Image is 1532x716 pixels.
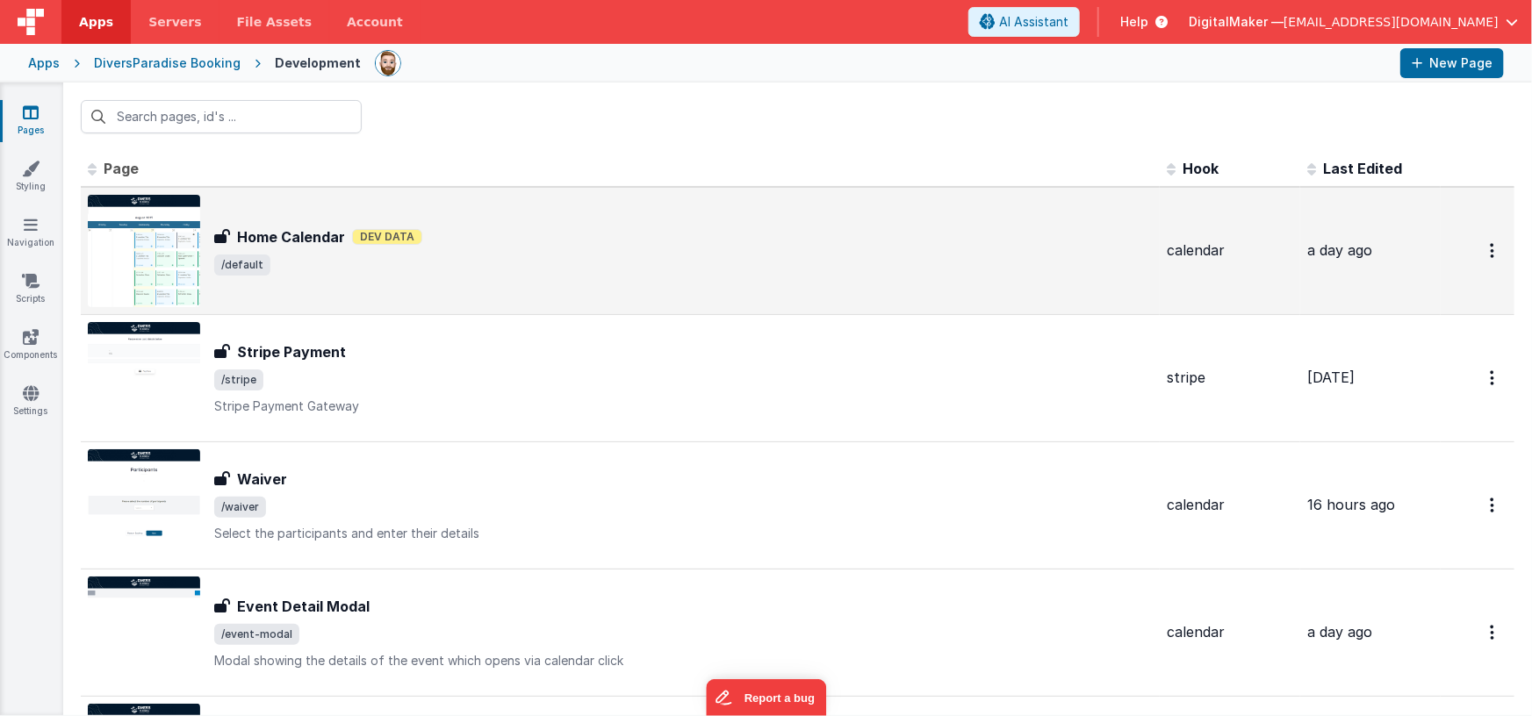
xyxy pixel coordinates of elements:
[968,7,1080,37] button: AI Assistant
[1167,368,1293,388] div: stripe
[1167,240,1293,261] div: calendar
[237,596,370,617] h3: Event Detail Modal
[1167,495,1293,515] div: calendar
[1400,48,1504,78] button: New Page
[104,160,139,177] span: Page
[706,679,826,716] iframe: Marker.io feedback button
[352,229,422,245] span: Dev Data
[214,369,263,390] span: /stripe
[1307,369,1355,386] span: [DATE]
[1479,487,1507,523] button: Options
[214,624,299,645] span: /event-modal
[1167,622,1293,642] div: calendar
[1479,614,1507,650] button: Options
[999,13,1068,31] span: AI Assistant
[1479,233,1507,268] button: Options
[94,54,241,72] div: DiversParadise Booking
[237,341,346,362] h3: Stripe Payment
[214,525,1153,542] p: Select the participants and enter their details
[1479,360,1507,396] button: Options
[214,254,270,276] span: /default
[79,13,113,31] span: Apps
[237,469,287,490] h3: Waiver
[1189,13,1284,31] span: DigitalMaker —
[214,652,1153,669] p: Modal showing the details of the event which opens via calendar click
[81,100,362,133] input: Search pages, id's ...
[237,13,313,31] span: File Assets
[1189,13,1518,31] button: DigitalMaker — [EMAIL_ADDRESS][DOMAIN_NAME]
[214,497,266,518] span: /waiver
[275,54,361,72] div: Development
[28,54,60,72] div: Apps
[1183,160,1219,177] span: Hook
[376,51,400,75] img: 338b8ff906eeea576da06f2fc7315c1b
[1307,623,1372,641] span: a day ago
[1307,241,1372,259] span: a day ago
[1323,160,1402,177] span: Last Edited
[1307,496,1395,513] span: 16 hours ago
[148,13,201,31] span: Servers
[214,397,1153,415] p: Stripe Payment Gateway
[1120,13,1148,31] span: Help
[237,226,345,247] h3: Home Calendar
[1284,13,1499,31] span: [EMAIL_ADDRESS][DOMAIN_NAME]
